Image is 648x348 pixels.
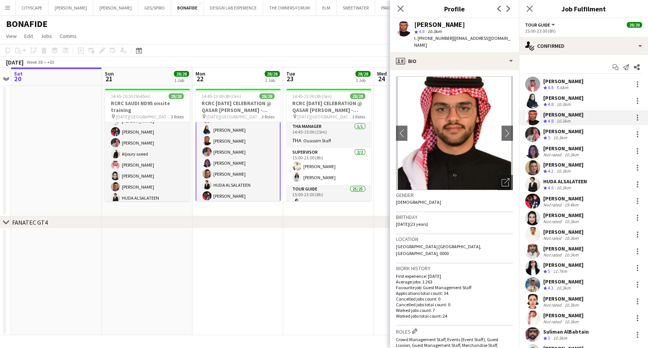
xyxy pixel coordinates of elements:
[543,245,583,252] div: [PERSON_NAME]
[396,221,428,227] span: [DATE] (23 years)
[563,319,580,324] div: 10.3km
[169,93,184,99] span: 28/28
[543,152,563,157] div: Not rated
[41,33,52,39] span: Jobs
[555,168,572,175] div: 10.3km
[543,228,583,235] div: [PERSON_NAME]
[525,22,550,28] span: Tour Guide
[286,122,371,148] app-card-role: THA Manager1/114:45-15:00 (15m)Ouassim Staff
[286,89,371,201] app-job-card: 14:45-23:00 (8h15m)28/28RCRC [DATE] CELEBRATION @ QASAR [PERSON_NAME] - [GEOGRAPHIC_DATA] [DATE][...
[204,0,263,15] button: DESIGN LAB EXPERIENCE
[3,31,20,41] a: View
[498,175,513,190] div: Open photos pop-in
[24,33,33,39] span: Edit
[396,307,513,313] p: Worked jobs count: 7
[552,135,569,141] div: 10.3km
[548,268,550,274] span: 5
[396,244,481,256] span: [GEOGRAPHIC_DATA] [GEOGRAPHIC_DATA], [GEOGRAPHIC_DATA], 0000
[12,219,48,226] div: FANATEC GT4
[414,35,454,41] span: t. [PHONE_NUMBER]
[543,295,583,302] div: [PERSON_NAME]
[563,252,580,258] div: 10.3km
[6,18,47,30] h1: BONAFIDE
[390,4,519,14] h3: Profile
[543,94,583,101] div: [PERSON_NAME]
[396,302,513,307] p: Cancelled jobs total count: 0
[396,290,513,296] p: Applications total count: 34
[396,236,513,242] h3: Location
[426,28,443,34] span: 10.3km
[396,265,513,272] h3: Work history
[396,192,513,198] h3: Gender
[555,118,572,124] div: 10.3km
[174,71,189,77] span: 28/28
[356,77,370,83] div: 1 Job
[396,285,513,290] p: Favourite job: Guest Management Staff
[174,77,189,83] div: 1 Job
[525,28,642,34] div: 15:00-23:00 (8h)
[292,93,332,99] span: 14:45-23:00 (8h15m)
[519,37,648,55] div: Confirmed
[6,58,24,66] div: [DATE]
[543,178,587,185] div: HUDA ALSALATEEN
[543,78,583,85] div: [PERSON_NAME]
[548,185,553,191] span: 4.5
[563,152,580,157] div: 10.3km
[543,278,583,285] div: [PERSON_NAME]
[377,70,387,77] span: Wed
[375,0,400,15] button: PRADA
[396,327,513,335] h3: Roles
[555,285,572,291] div: 10.3km
[196,100,281,113] h3: RCRC [DATE] CELEBRATION @ QASAR [PERSON_NAME] - [GEOGRAPHIC_DATA]
[286,70,295,77] span: Tue
[543,212,583,219] div: [PERSON_NAME]
[316,0,337,15] button: ELM
[265,77,279,83] div: 1 Job
[105,89,190,201] app-job-card: 14:45-20:30 (5h45m)28/28RCRC SAUDI ND95 onsite training [DATE][GEOGRAPHIC_DATA] - [GEOGRAPHIC_DAT...
[396,199,441,205] span: [DEMOGRAPHIC_DATA]
[171,114,184,120] span: 3 Roles
[111,93,150,99] span: 14:45-20:30 (5h45m)
[93,0,138,15] button: [PERSON_NAME]
[396,273,513,279] p: First experience: [DATE]
[555,101,572,108] div: 10.3km
[262,114,274,120] span: 3 Roles
[171,0,204,15] button: BONAFIDE
[104,74,114,83] span: 21
[548,285,553,291] span: 4.3
[49,0,93,15] button: [PERSON_NAME]
[38,31,55,41] a: Jobs
[60,33,77,39] span: Comms
[552,335,569,342] div: 10.3km
[543,161,583,168] div: [PERSON_NAME]
[286,100,371,113] h3: RCRC [DATE] CELEBRATION @ QASAR [PERSON_NAME] - [GEOGRAPHIC_DATA]
[390,52,519,70] div: Bio
[543,328,589,335] div: Suliman AlBabtain
[555,85,570,91] div: 5.6km
[25,59,44,65] span: Week 38
[414,21,465,28] div: [PERSON_NAME]
[543,219,563,224] div: Not rated
[548,135,550,140] span: 5
[543,202,563,208] div: Not rated
[548,335,550,341] span: 5
[196,89,281,201] app-job-card: 14:45-23:00 (8h15m)28/28RCRC [DATE] CELEBRATION @ QASAR [PERSON_NAME] - [GEOGRAPHIC_DATA] [DATE][...
[6,33,17,39] span: View
[196,70,205,77] span: Mon
[263,0,316,15] button: THE OWNERS FORUM
[21,31,36,41] a: Edit
[543,128,583,135] div: [PERSON_NAME]
[543,111,583,118] div: [PERSON_NAME]
[13,74,23,83] span: 20
[543,312,583,319] div: [PERSON_NAME]
[543,145,583,152] div: [PERSON_NAME]
[552,268,569,275] div: 11.7km
[396,313,513,319] p: Worked jobs total count: 24
[548,118,553,124] span: 4.8
[563,202,580,208] div: 19.4km
[259,93,274,99] span: 28/28
[337,0,375,15] button: SWEETWATER
[548,85,553,90] span: 4.8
